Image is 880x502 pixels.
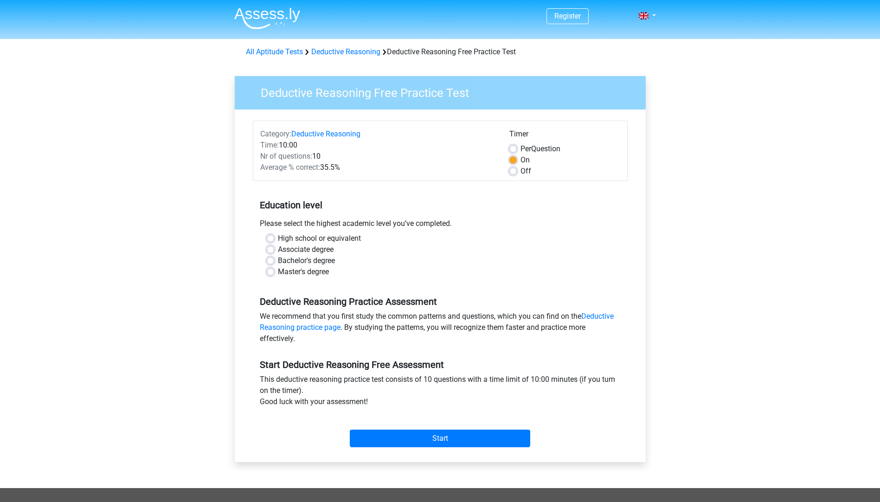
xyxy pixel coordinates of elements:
div: Deductive Reasoning Free Practice Test [242,46,638,58]
a: All Aptitude Tests [246,47,303,56]
label: Master's degree [278,266,329,277]
label: Off [520,166,531,177]
a: Register [554,12,581,20]
div: We recommend that you first study the common patterns and questions, which you can find on the . ... [253,311,628,348]
div: This deductive reasoning practice test consists of 10 questions with a time limit of 10:00 minute... [253,374,628,411]
div: 35.5% [253,162,502,173]
div: Please select the highest academic level you’ve completed. [253,218,628,233]
h3: Deductive Reasoning Free Practice Test [250,82,639,100]
div: 10:00 [253,140,502,151]
span: Per [520,144,531,153]
label: High school or equivalent [278,233,361,244]
input: Start [350,430,530,447]
div: Timer [509,129,620,143]
h5: Deductive Reasoning Practice Assessment [260,296,621,307]
span: Nr of questions: [260,152,312,161]
div: 10 [253,151,502,162]
h5: Start Deductive Reasoning Free Assessment [260,359,621,370]
span: Average % correct: [260,163,320,172]
label: Question [520,143,560,154]
a: Deductive Reasoning [311,47,380,56]
span: Time: [260,141,279,149]
span: Category: [260,129,291,138]
label: Bachelor's degree [278,255,335,266]
a: Deductive Reasoning [291,129,360,138]
label: On [520,154,530,166]
img: Assessly [234,7,300,29]
label: Associate degree [278,244,334,255]
h5: Education level [260,196,621,214]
